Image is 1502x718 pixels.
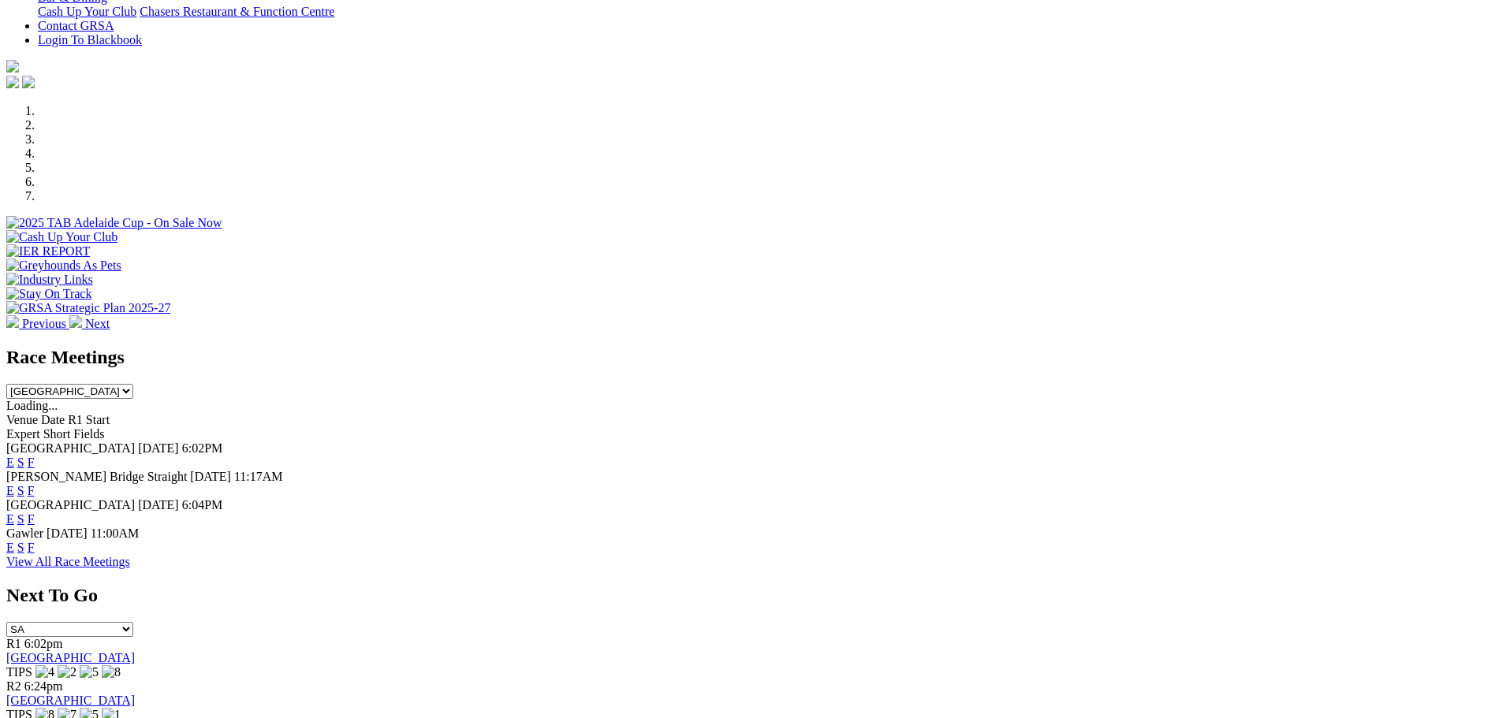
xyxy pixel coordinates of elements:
span: [GEOGRAPHIC_DATA] [6,441,135,455]
div: Bar & Dining [38,5,1496,19]
span: Date [41,413,65,426]
a: S [17,456,24,469]
img: facebook.svg [6,76,19,88]
a: F [28,541,35,554]
a: E [6,541,14,554]
span: 11:17AM [234,470,283,483]
span: R1 Start [68,413,110,426]
span: TIPS [6,665,32,679]
span: Loading... [6,399,58,412]
span: [DATE] [47,526,88,540]
span: Gawler [6,526,43,540]
img: 5 [80,665,99,679]
a: Previous [6,317,69,330]
img: logo-grsa-white.png [6,60,19,73]
a: E [6,456,14,469]
a: Login To Blackbook [38,33,142,47]
img: 2025 TAB Adelaide Cup - On Sale Now [6,216,222,230]
span: R2 [6,679,21,693]
span: 6:02pm [24,637,63,650]
span: [DATE] [138,498,179,512]
a: [GEOGRAPHIC_DATA] [6,694,135,707]
a: S [17,484,24,497]
span: Previous [22,317,66,330]
span: Short [43,427,71,441]
span: 6:04PM [182,498,223,512]
img: 8 [102,665,121,679]
span: [DATE] [190,470,231,483]
a: E [6,484,14,497]
a: Next [69,317,110,330]
a: Chasers Restaurant & Function Centre [140,5,334,18]
img: twitter.svg [22,76,35,88]
span: R1 [6,637,21,650]
span: [GEOGRAPHIC_DATA] [6,498,135,512]
img: Industry Links [6,273,93,287]
a: F [28,484,35,497]
span: 11:00AM [91,526,140,540]
img: chevron-left-pager-white.svg [6,315,19,328]
span: [PERSON_NAME] Bridge Straight [6,470,187,483]
a: E [6,512,14,526]
a: F [28,512,35,526]
a: [GEOGRAPHIC_DATA] [6,651,135,664]
img: GRSA Strategic Plan 2025-27 [6,301,170,315]
span: Expert [6,427,40,441]
span: Venue [6,413,38,426]
span: [DATE] [138,441,179,455]
span: Fields [73,427,104,441]
img: IER REPORT [6,244,90,259]
h2: Next To Go [6,585,1496,606]
a: S [17,541,24,554]
span: 6:02PM [182,441,223,455]
a: Contact GRSA [38,19,114,32]
span: 6:24pm [24,679,63,693]
a: S [17,512,24,526]
img: Greyhounds As Pets [6,259,121,273]
img: 2 [58,665,76,679]
img: Stay On Track [6,287,91,301]
img: chevron-right-pager-white.svg [69,315,82,328]
a: F [28,456,35,469]
a: Cash Up Your Club [38,5,136,18]
a: View All Race Meetings [6,555,130,568]
img: Cash Up Your Club [6,230,117,244]
span: Next [85,317,110,330]
h2: Race Meetings [6,347,1496,368]
img: 4 [35,665,54,679]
